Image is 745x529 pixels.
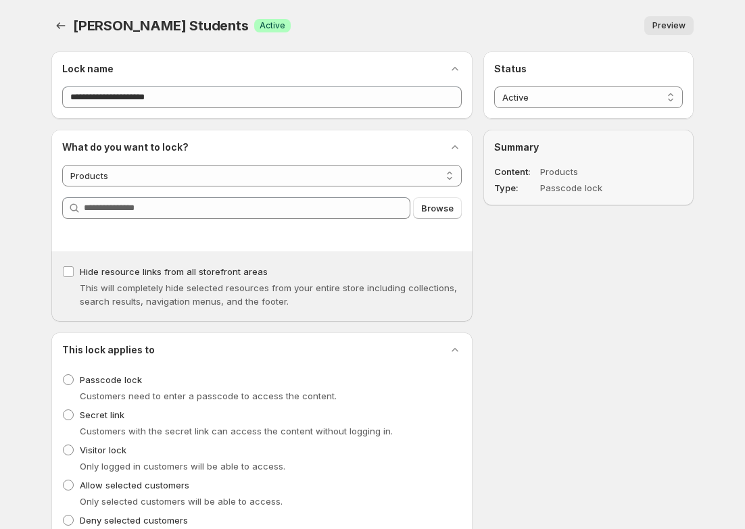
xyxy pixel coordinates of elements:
[80,461,285,472] span: Only logged in customers will be able to access.
[421,201,454,215] span: Browse
[80,409,124,420] span: Secret link
[51,16,70,35] button: Back
[260,20,285,31] span: Active
[73,18,249,34] span: [PERSON_NAME] Students
[80,480,189,490] span: Allow selected customers
[62,141,189,154] h2: What do you want to lock?
[540,165,644,178] dd: Products
[80,426,393,436] span: Customers with the secret link can access the content without logging in.
[62,62,114,76] h2: Lock name
[80,266,268,277] span: Hide resource links from all storefront areas
[540,181,644,195] dd: Passcode lock
[652,20,686,31] span: Preview
[644,16,694,35] button: Preview
[413,197,462,219] button: Browse
[494,141,683,154] h2: Summary
[494,181,537,195] dt: Type :
[494,62,683,76] h2: Status
[80,374,142,385] span: Passcode lock
[80,282,457,307] span: This will completely hide selected resources from your entire store including collections, search...
[62,343,155,357] h2: This lock applies to
[494,165,537,178] dt: Content :
[80,515,188,526] span: Deny selected customers
[80,391,337,401] span: Customers need to enter a passcode to access the content.
[80,445,126,455] span: Visitor lock
[80,496,283,507] span: Only selected customers will be able to access.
